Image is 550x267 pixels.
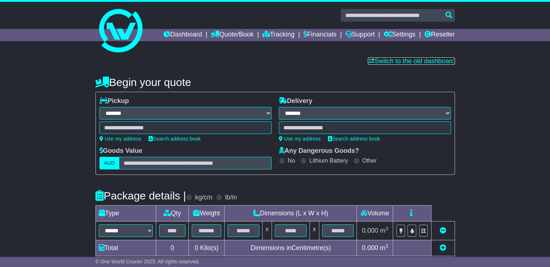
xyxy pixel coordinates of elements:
label: Lithium Battery [309,157,348,164]
label: Delivery [279,97,312,105]
td: 0 [156,240,189,256]
label: AUD [99,157,120,169]
span: 0 [195,244,198,251]
span: 0.000 [362,227,378,234]
a: Add new item [440,244,446,251]
a: Remove this item [440,227,446,234]
h4: Begin your quote [95,76,455,88]
a: Financials [303,29,336,41]
a: Reseller [424,29,455,41]
td: Kilo(s) [189,240,225,256]
a: Tracking [263,29,294,41]
a: Search address book [149,136,201,142]
label: No [288,157,295,164]
sup: 3 [385,226,388,231]
td: Qty [156,206,189,221]
a: Use my address [279,136,321,142]
span: m [380,227,388,234]
label: Any Dangerous Goods? [279,147,359,155]
td: Dimensions (L x W x H) [225,206,357,221]
a: Search address book [328,136,380,142]
span: © One World Courier 2025. All rights reserved. [95,259,200,264]
label: Goods Value [99,147,142,155]
span: 0.000 [362,244,378,251]
td: x [310,221,319,240]
label: Pickup [99,97,129,105]
a: Settings [384,29,415,41]
td: Volume [357,206,393,221]
h4: Package details | [95,190,186,202]
a: Support [345,29,375,41]
td: Dimensions in Centimetre(s) [225,240,357,256]
span: m [380,244,388,251]
td: Total [95,240,156,256]
label: lb/in [225,194,237,202]
label: kg/cm [195,194,212,202]
a: Use my address [99,136,141,142]
label: Other [362,157,377,164]
sup: 3 [385,243,388,249]
td: Type [95,206,156,221]
a: Dashboard [163,29,202,41]
a: Switch to the old dashboard [368,57,455,65]
td: x [262,221,272,240]
a: Quote/Book [211,29,253,41]
td: Weight [189,206,225,221]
